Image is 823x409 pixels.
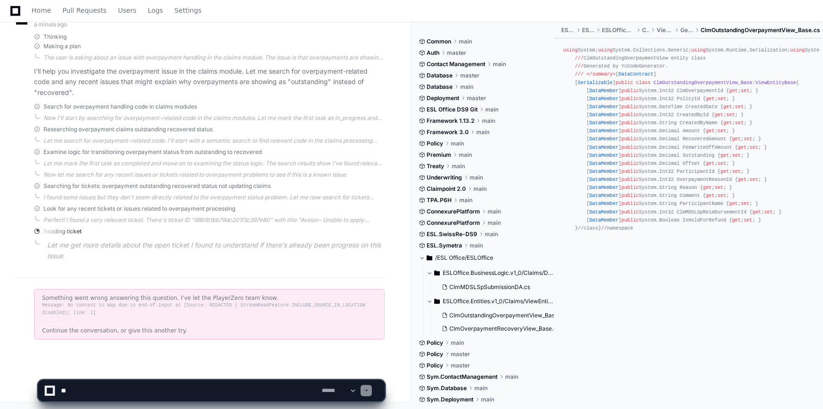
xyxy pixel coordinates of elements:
[718,193,726,198] span: set
[741,201,749,206] span: set
[451,339,464,347] span: main
[427,60,485,68] span: Contact Management
[43,33,67,41] span: Thinking
[563,46,814,248] div: System; System.Collections.Generic; System.Runtime.Serialization; System.Text; System.Web; YC.Ent...
[427,230,477,238] span: ESL.SwissRe-DS9
[438,322,556,335] button: ClmOverpaymentRecoveryView_Base.cs
[427,162,444,170] span: Treaty
[616,80,633,85] span: public
[621,96,639,102] span: public
[578,80,613,85] span: Serializable
[427,339,443,347] span: Policy
[43,160,385,167] div: Let me mark the first task as completed and move on to examining the status logic. The search res...
[720,169,729,174] span: get
[706,128,714,134] span: get
[732,217,740,223] span: get
[482,117,495,125] span: main
[43,126,213,133] span: Researching overpayment claims outstanding recovered status
[714,112,723,118] span: get
[589,112,618,118] span: DataMember
[427,219,480,227] span: ConnexurePlatform
[43,205,235,213] span: Look for any recent tickets or issues related to overpayment processing
[578,225,598,231] span: //class
[43,137,385,145] div: Let me search for overpayment-related code. I'll start with a semantic search to find relevant co...
[621,169,639,174] span: public
[460,83,473,91] span: main
[427,174,462,181] span: Underwriting
[427,362,443,369] span: Policy
[427,128,469,136] span: Framework 3.0
[621,177,639,182] span: public
[476,128,489,136] span: main
[43,228,82,235] span: Reading ticket
[459,38,472,45] span: main
[732,169,740,174] span: set
[735,104,744,110] span: set
[575,63,583,69] span: ///
[443,298,554,305] span: ESLOffice.Entities.v1_0/Claims/ViewEntities/Generated
[493,60,506,68] span: main
[741,88,749,94] span: set
[589,136,618,142] span: DataMember
[449,312,566,319] span: ClmOutstandingOverpaymentView_Base.cs
[174,8,201,13] span: Settings
[582,26,594,34] span: ESLOffice
[427,106,478,113] span: ESL Office DS9 Git
[488,219,501,227] span: main
[485,230,498,238] span: main
[460,72,480,79] span: master
[621,112,639,118] span: public
[621,193,639,198] span: public
[427,252,432,264] svg: Directory
[43,43,81,50] span: Making a plan
[563,47,578,53] span: using
[752,209,761,215] span: get
[586,71,616,77] span: </summary>
[575,71,583,77] span: ///
[427,294,554,309] button: ESLOffice.Entities.v1_0/Claims/ViewEntities/Generated
[589,128,618,134] span: DataMember
[720,153,729,158] span: get
[691,47,706,53] span: using
[589,169,618,174] span: DataMember
[749,177,758,182] span: set
[657,26,672,34] span: ViewEntities
[718,161,726,166] span: set
[449,325,559,332] span: ClmOverpaymentRecoveryView_Base.cs
[575,55,706,61] span: ClmOutstandingOverpaymentView entity class
[427,196,452,204] span: TPA.P6H
[598,47,613,53] span: using
[701,26,820,34] span: ClmOutstandingOverpaymentView_Base.cs
[589,209,618,215] span: DataMember
[32,8,51,13] span: Home
[726,112,735,118] span: set
[621,104,639,110] span: public
[47,240,385,262] p: Let me get more details about the open ticket I found to understand if there's already been progr...
[589,217,618,223] span: DataMember
[43,54,385,61] div: The user is asking about an issue with overpayment handling in the claims module. The issue is th...
[451,140,464,147] span: main
[732,153,740,158] span: set
[718,96,726,102] span: set
[621,145,639,150] span: public
[452,162,465,170] span: main
[706,193,714,198] span: get
[589,161,618,166] span: DataMember
[589,88,618,94] span: DataMember
[618,71,653,77] span: DataContract
[434,296,440,307] svg: Directory
[443,269,554,277] span: ESLOffice.BusinessLogic.v1_0/Claims/DataAccess
[427,94,459,102] span: Deployment
[488,208,501,215] span: main
[723,120,732,126] span: get
[723,104,732,110] span: get
[451,350,470,358] span: master
[755,80,796,85] span: ViewEntityBase
[636,80,651,85] span: class
[621,209,639,215] span: public
[790,47,805,53] span: using
[438,309,556,322] button: ClmOutstandingOverpaymentView_Base.cs
[427,151,451,159] span: Premium
[621,161,639,166] span: public
[621,136,639,142] span: public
